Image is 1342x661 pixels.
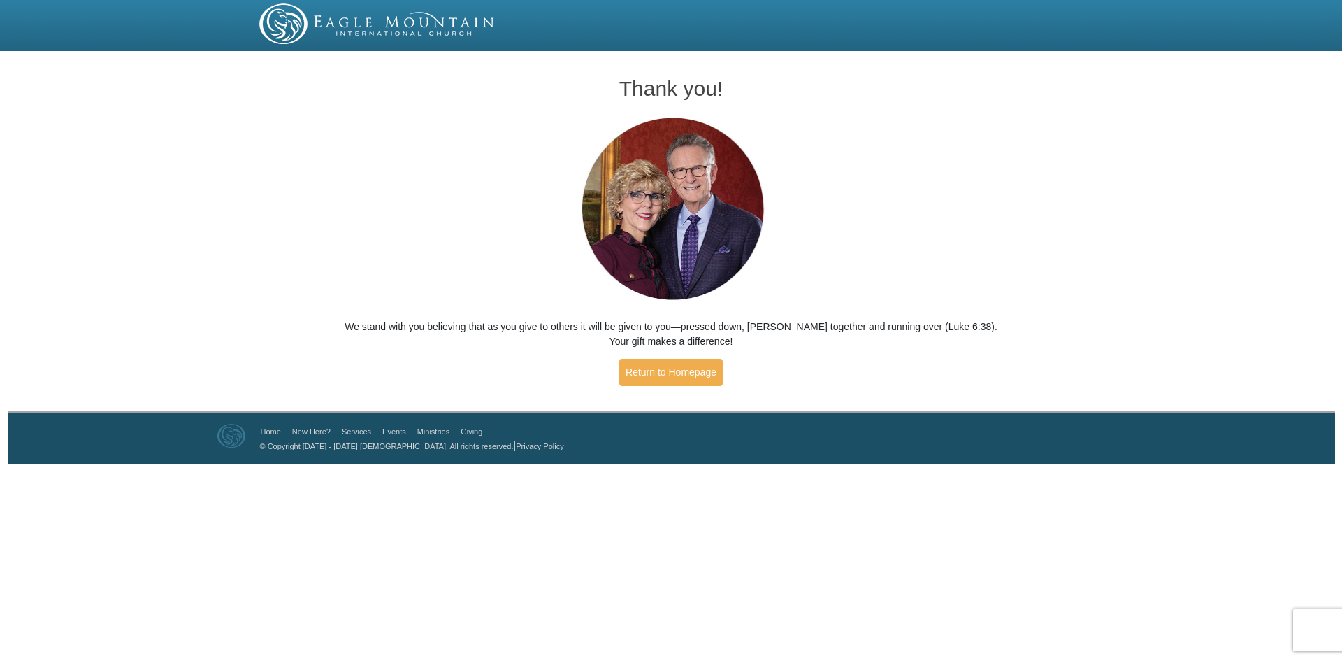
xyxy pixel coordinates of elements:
[255,439,564,453] p: |
[343,77,1000,100] h1: Thank you!
[461,427,482,436] a: Giving
[259,3,496,44] img: EMIC
[619,359,723,386] a: Return to Homepage
[417,427,449,436] a: Ministries
[260,442,514,450] a: © Copyright [DATE] - [DATE] [DEMOGRAPHIC_DATA]. All rights reserved.
[217,424,245,448] img: Eagle Mountain International Church
[516,442,563,450] a: Privacy Policy
[382,427,406,436] a: Events
[342,427,371,436] a: Services
[292,427,331,436] a: New Here?
[343,320,1000,349] p: We stand with you believing that as you give to others it will be given to you—pressed down, [PER...
[568,113,774,306] img: Pastors George and Terri Pearsons
[261,427,281,436] a: Home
